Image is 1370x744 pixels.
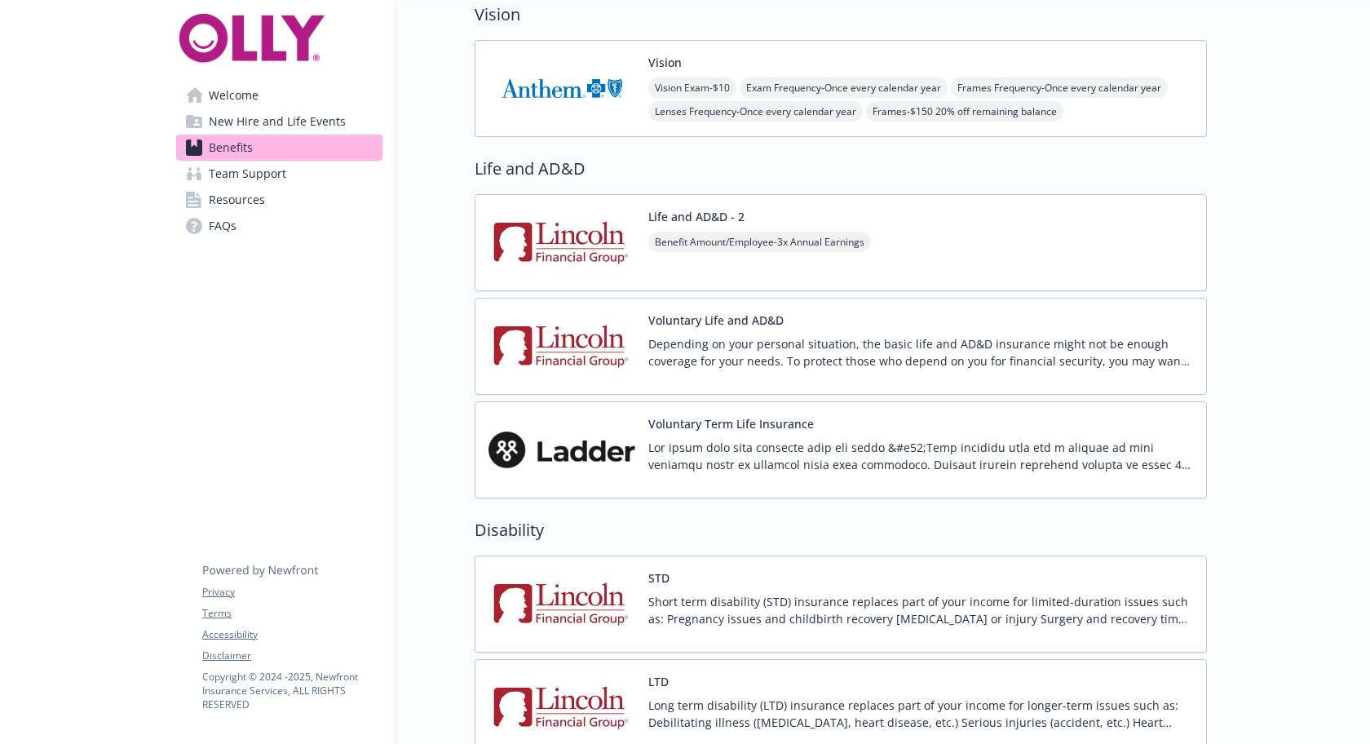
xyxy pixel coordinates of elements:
[176,82,382,108] a: Welcome
[176,135,382,161] a: Benefits
[202,670,382,711] p: Copyright © 2024 - 2025 , Newfront Insurance Services, ALL RIGHTS RESERVED
[648,77,736,98] span: Vision Exam - $10
[648,569,670,587] button: STD
[202,606,382,621] a: Terms
[648,208,745,225] button: Life and AD&D - 2
[488,54,635,123] img: Anthem Blue Cross carrier logo
[209,213,236,239] span: FAQs
[866,101,1063,122] span: Frames - $150 20% off remaining balance
[488,569,635,639] img: Lincoln Financial Group carrier logo
[475,157,1207,181] h2: Life and AD&D
[648,415,814,432] button: Voluntary Term Life Insurance
[176,108,382,135] a: New Hire and Life Events
[488,673,635,742] img: Lincoln Financial Group carrier logo
[488,415,635,485] img: Ladder carrier logo
[176,213,382,239] a: FAQs
[740,77,948,98] span: Exam Frequency - Once every calendar year
[475,518,1207,542] h2: Disability
[209,187,265,213] span: Resources
[648,54,682,71] button: Vision
[951,77,1168,98] span: Frames Frequency - Once every calendar year
[648,232,871,252] span: Benefit Amount/Employee - 3x Annual Earnings
[202,649,382,663] a: Disclaimer
[488,208,635,277] img: Lincoln Financial Group carrier logo
[648,593,1193,627] p: Short term disability (STD) insurance replaces part of your income for limited-duration issues su...
[648,335,1193,370] p: Depending on your personal situation, the basic life and AD&D insurance might not be enough cover...
[648,673,669,690] button: LTD
[209,82,259,108] span: Welcome
[176,187,382,213] a: Resources
[209,108,346,135] span: New Hire and Life Events
[648,312,784,329] button: Voluntary Life and AD&D
[488,312,635,381] img: Lincoln Financial Group carrier logo
[648,439,1193,473] p: Lor ipsum dolo sita consecte adip eli seddo &#e52;Temp incididu utla etd m aliquae ad mini veniam...
[648,697,1193,731] p: Long term disability (LTD) insurance replaces part of your income for longer-term issues such as:...
[648,101,863,122] span: Lenses Frequency - Once every calendar year
[202,585,382,600] a: Privacy
[202,627,382,642] a: Accessibility
[475,2,1207,27] h2: Vision
[209,161,286,187] span: Team Support
[209,135,253,161] span: Benefits
[176,161,382,187] a: Team Support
